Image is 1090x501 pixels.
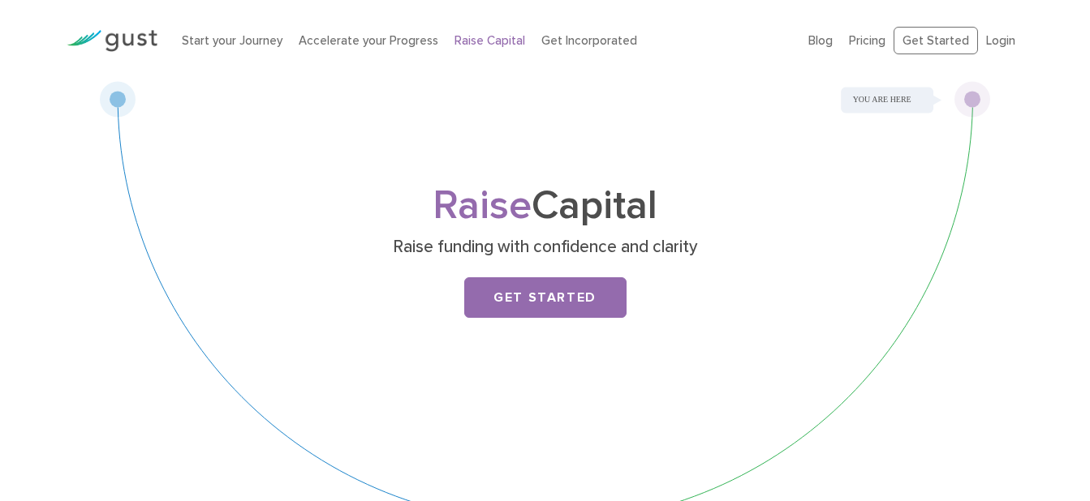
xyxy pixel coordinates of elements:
a: Pricing [849,33,885,48]
span: Raise [433,182,532,229]
a: Accelerate your Progress [299,33,438,48]
a: Start your Journey [182,33,282,48]
p: Raise funding with confidence and clarity [230,236,860,259]
img: Gust Logo [67,30,157,52]
h1: Capital [225,187,866,225]
a: Blog [808,33,833,48]
a: Login [986,33,1015,48]
a: Get Incorporated [541,33,637,48]
a: Raise Capital [455,33,525,48]
a: Get Started [464,277,627,318]
a: Get Started [894,27,978,55]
